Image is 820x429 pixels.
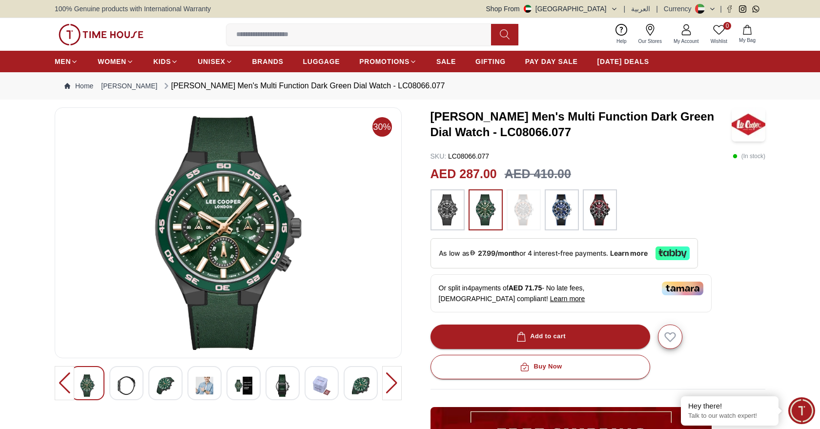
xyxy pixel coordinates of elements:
img: ... [588,194,612,225]
span: Learn more [550,295,585,303]
a: MEN [55,53,78,70]
img: ... [512,194,536,225]
a: WOMEN [98,53,134,70]
span: WOMEN [98,57,126,66]
span: | [656,4,658,14]
img: LEE COOPER Men's Multi Function Gray Dial Watch - LC08066.066 [79,374,96,397]
span: SKU : [430,152,447,160]
span: | [720,4,722,14]
span: UNISEX [198,57,225,66]
span: My Account [670,38,703,45]
a: Help [611,22,633,47]
span: LUGGAGE [303,57,340,66]
img: United Arab Emirates [524,5,532,13]
img: Tamara [662,282,703,295]
a: Home [64,81,93,91]
img: ... [473,194,498,225]
span: GIFTING [475,57,506,66]
a: 0Wishlist [705,22,733,47]
h2: AED 287.00 [430,165,497,184]
span: BRANDS [252,57,284,66]
a: BRANDS [252,53,284,70]
div: Currency [664,4,696,14]
span: AED 71.75 [509,284,542,292]
span: 100% Genuine products with International Warranty [55,4,211,14]
img: ... [550,194,574,225]
div: [PERSON_NAME] Men's Multi Function Dark Green Dial Watch - LC08066.077 [162,80,445,92]
img: LEE COOPER Men's Multi Function Gray Dial Watch - LC08066.066 [313,374,330,397]
a: Facebook [726,5,733,13]
h3: [PERSON_NAME] Men's Multi Function Dark Green Dial Watch - LC08066.077 [430,109,732,140]
div: Buy Now [518,361,562,372]
span: MEN [55,57,71,66]
span: PAY DAY SALE [525,57,578,66]
button: Buy Now [430,355,650,379]
a: [PERSON_NAME] [101,81,157,91]
img: LEE COOPER Men's Multi Function Gray Dial Watch - LC08066.066 [196,374,213,397]
img: ... [435,194,460,225]
img: LEE COOPER Men's Multi Function Gray Dial Watch - LC08066.066 [63,116,393,350]
p: Talk to our watch expert! [688,412,771,420]
button: Shop From[GEOGRAPHIC_DATA] [486,4,618,14]
p: ( In stock ) [733,151,765,161]
img: ... [59,24,143,45]
img: LEE COOPER Men's Multi Function Gray Dial Watch - LC08066.066 [118,374,135,397]
a: UNISEX [198,53,232,70]
a: Our Stores [633,22,668,47]
a: Instagram [739,5,746,13]
div: Hey there! [688,401,771,411]
img: LEE COOPER Men's Multi Function Gray Dial Watch - LC08066.066 [352,374,369,397]
a: PROMOTIONS [359,53,417,70]
div: Or split in 4 payments of - No late fees, [DEMOGRAPHIC_DATA] compliant! [430,274,712,312]
img: LEE COOPER Men's Multi Function Gray Dial Watch - LC08066.066 [274,374,291,397]
span: | [624,4,626,14]
button: My Bag [733,23,761,46]
button: Add to cart [430,325,650,349]
a: KIDS [153,53,178,70]
button: العربية [631,4,650,14]
span: Help [613,38,631,45]
div: Chat Widget [788,397,815,424]
a: SALE [436,53,456,70]
p: LC08066.077 [430,151,490,161]
a: [DATE] DEALS [597,53,649,70]
a: PAY DAY SALE [525,53,578,70]
h3: AED 410.00 [505,165,571,184]
span: SALE [436,57,456,66]
img: LEE COOPER Men's Multi Function Dark Green Dial Watch - LC08066.077 [732,107,765,142]
span: Our Stores [635,38,666,45]
nav: Breadcrumb [55,72,765,100]
span: KIDS [153,57,171,66]
span: 30% [372,117,392,137]
a: Whatsapp [752,5,759,13]
a: GIFTING [475,53,506,70]
img: LEE COOPER Men's Multi Function Gray Dial Watch - LC08066.066 [157,374,174,397]
span: Wishlist [707,38,731,45]
img: LEE COOPER Men's Multi Function Gray Dial Watch - LC08066.066 [235,374,252,397]
span: [DATE] DEALS [597,57,649,66]
span: My Bag [735,37,759,44]
span: PROMOTIONS [359,57,410,66]
a: LUGGAGE [303,53,340,70]
span: 0 [723,22,731,30]
div: Add to cart [514,331,566,342]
